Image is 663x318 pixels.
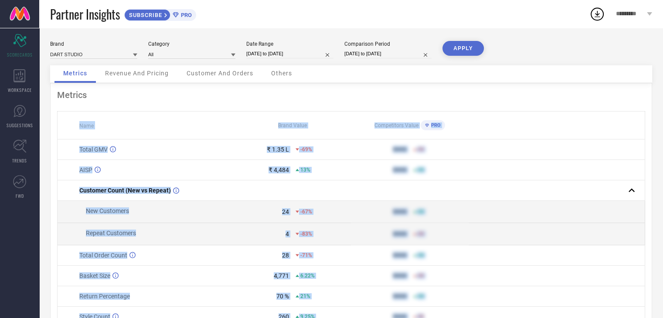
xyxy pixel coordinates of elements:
[282,208,289,215] div: 24
[282,252,289,259] div: 28
[79,187,171,194] span: Customer Count (New vs Repeat)
[125,12,164,18] span: SUBSCRIBE
[300,167,310,173] span: 13%
[344,41,432,47] div: Comparison Period
[246,41,333,47] div: Date Range
[442,41,484,56] button: APPLY
[393,166,407,173] div: 9999
[300,231,312,237] span: -83%
[7,122,33,129] span: SUGGESTIONS
[418,146,424,152] span: 50
[418,167,424,173] span: 50
[276,293,289,300] div: 70 %
[393,293,407,300] div: 9999
[271,70,292,77] span: Others
[300,273,315,279] span: 6.22%
[267,146,289,153] div: ₹ 1.35 L
[300,252,312,258] span: -71%
[7,51,33,58] span: SCORECARDS
[393,272,407,279] div: 9999
[393,146,407,153] div: 9999
[269,166,289,173] div: ₹ 4,484
[12,157,27,164] span: TRENDS
[300,209,312,215] span: -67%
[79,252,127,259] span: Total Order Count
[79,272,110,279] span: Basket Size
[86,207,129,214] span: New Customers
[124,7,196,21] a: SUBSCRIBEPRO
[418,209,424,215] span: 50
[393,208,407,215] div: 9999
[418,252,424,258] span: 50
[79,146,108,153] span: Total GMV
[300,146,312,152] span: -69%
[393,252,407,259] div: 9999
[148,41,235,47] div: Category
[8,87,32,93] span: WORKSPACE
[246,49,333,58] input: Select date range
[79,123,94,129] span: Name
[50,5,120,23] span: Partner Insights
[393,230,407,237] div: 9999
[79,293,130,300] span: Return Percentage
[50,41,137,47] div: Brand
[429,122,441,128] span: PRO
[274,272,289,279] div: 4,771
[418,293,424,299] span: 50
[57,90,645,100] div: Metrics
[16,193,24,199] span: FWD
[300,293,310,299] span: 21%
[418,273,424,279] span: 50
[278,122,307,129] span: Brand Value
[418,231,424,237] span: 50
[105,70,169,77] span: Revenue And Pricing
[589,6,605,22] div: Open download list
[63,70,87,77] span: Metrics
[86,230,136,237] span: Repeat Customers
[374,122,418,129] span: Competitors Value
[344,49,432,58] input: Select comparison period
[79,166,92,173] span: AISP
[179,12,192,18] span: PRO
[187,70,253,77] span: Customer And Orders
[286,230,289,237] div: 4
